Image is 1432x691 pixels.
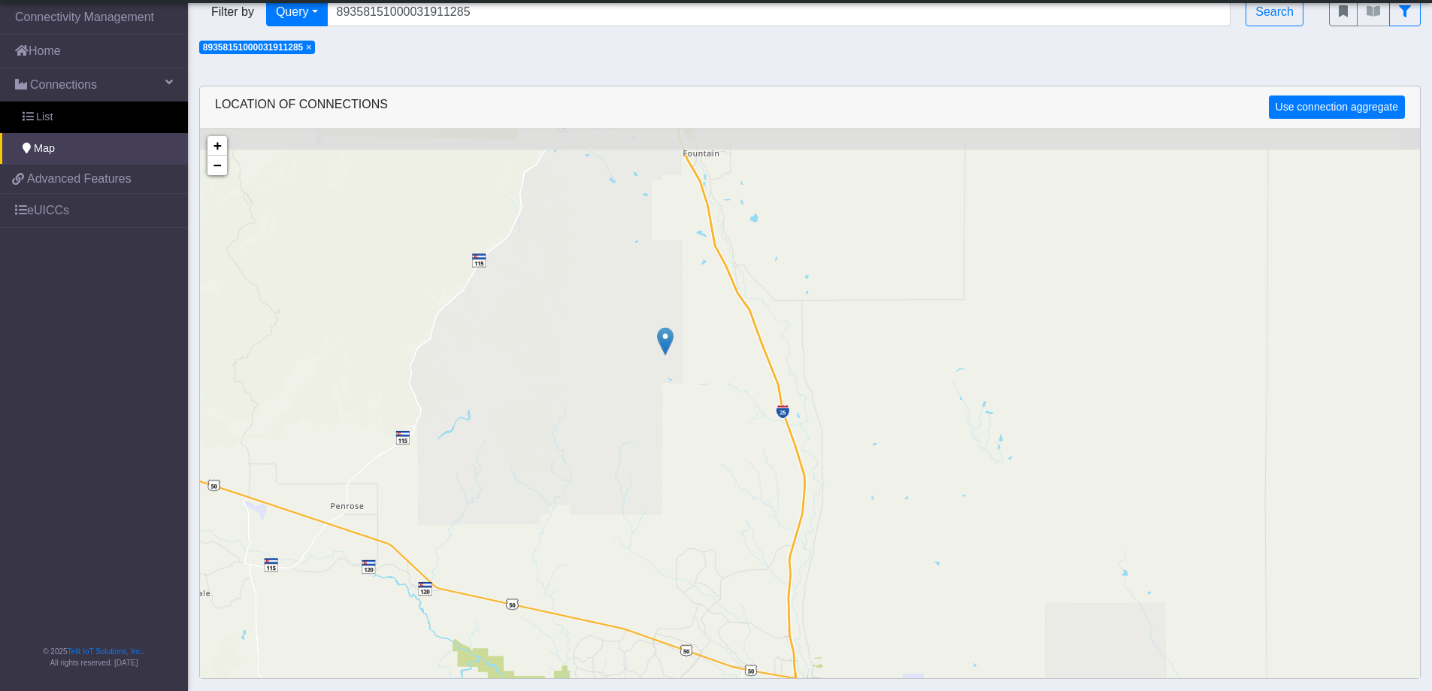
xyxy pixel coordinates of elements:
[68,647,143,656] a: Telit IoT Solutions, Inc.
[34,141,55,157] span: Map
[30,76,97,94] span: Connections
[203,42,303,53] span: 89358151000031911285
[200,86,1420,129] div: LOCATION OF CONNECTIONS
[27,170,132,188] span: Advanced Features
[306,43,311,52] button: Close
[36,109,53,126] span: List
[1269,95,1405,119] button: Use connection aggregate
[207,136,227,156] a: Zoom in
[207,156,227,175] a: Zoom out
[306,42,311,53] span: ×
[199,3,266,21] span: Filter by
